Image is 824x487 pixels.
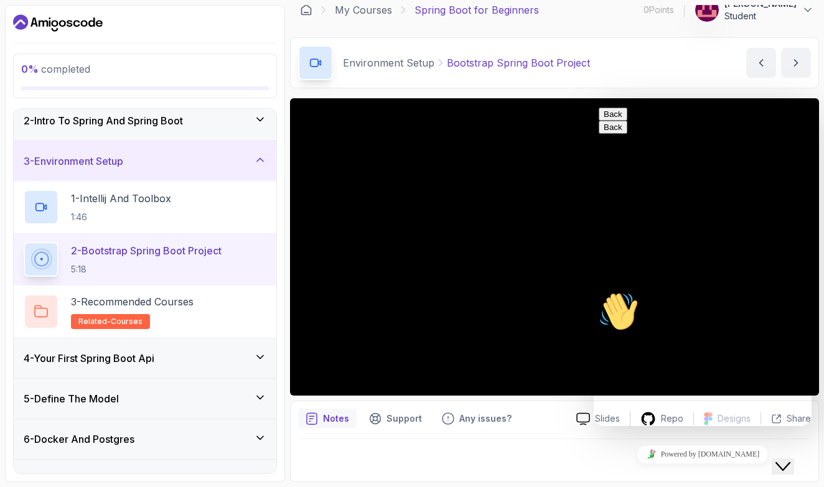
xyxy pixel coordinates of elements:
button: Feedback button [434,409,519,429]
a: My Courses [335,2,392,17]
p: Support [386,412,422,425]
p: Notes [323,412,349,425]
p: 5:18 [71,263,222,276]
iframe: chat widget [772,437,812,475]
h3: 4 - Your First Spring Boot Api [24,351,154,366]
button: 2-Bootstrap Spring Boot Project5:18 [24,242,266,277]
button: notes button [298,409,357,429]
button: next content [781,48,811,78]
p: 1 - Intellij And Toolbox [71,191,171,206]
iframe: chat widget [594,440,812,468]
iframe: 2 - Bootstrap Spring Boot Project [290,98,819,396]
h3: 3 - Environment Setup [24,154,123,169]
button: 3-Recommended Coursesrelated-courses [24,294,266,329]
p: Bootstrap Spring Boot Project [447,55,590,70]
p: Environment Setup [343,55,434,70]
span: related-courses [78,317,143,327]
button: 5-Define The Model [14,379,276,419]
p: 0 Points [644,4,674,16]
a: Slides [566,412,630,425]
p: Student [724,10,797,22]
button: 1-Intellij And Toolbox1:46 [24,190,266,225]
a: Dashboard [300,4,312,16]
button: previous content [746,48,776,78]
a: Dashboard [13,13,103,33]
h3: 5 - Define The Model [24,391,119,406]
button: 2-Intro To Spring And Spring Boot [14,101,276,141]
button: 3-Environment Setup [14,141,276,181]
h3: 6 - Docker And Postgres [24,432,134,447]
p: 1:46 [71,211,171,223]
p: Any issues? [459,412,512,425]
span: 0 % [21,63,39,75]
h3: 7 - Databases Setup [24,472,113,487]
p: Spring Boot for Beginners [414,2,539,17]
iframe: chat widget [594,103,812,426]
button: Support button [362,409,429,429]
p: 2 - Bootstrap Spring Boot Project [71,243,222,258]
span: completed [21,63,90,75]
button: 4-Your First Spring Boot Api [14,338,276,378]
button: 6-Docker And Postgres [14,419,276,459]
h3: 2 - Intro To Spring And Spring Boot [24,113,183,128]
p: 3 - Recommended Courses [71,294,194,309]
